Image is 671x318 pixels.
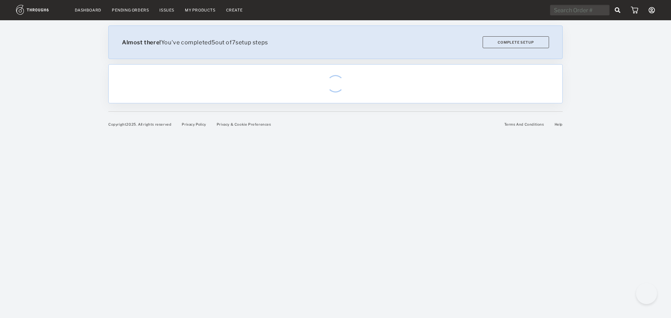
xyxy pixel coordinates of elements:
button: Complete Setup [483,36,549,48]
a: Privacy Policy [182,122,206,126]
a: Dashboard [75,8,101,13]
a: Issues [159,8,174,13]
img: icon_cart.dab5cea1.svg [631,7,638,14]
a: Terms And Conditions [504,122,544,126]
a: My Products [185,8,216,13]
a: Create [226,8,243,13]
input: Search Order # [550,5,609,15]
a: Help [555,122,563,126]
span: Copyright 2025 . All rights reserved [108,122,171,126]
img: logo.1c10ca64.svg [16,5,64,15]
a: Pending Orders [112,8,149,13]
iframe: Toggle Customer Support [636,283,657,304]
a: Privacy & Cookie Preferences [217,122,271,126]
b: Almost there! [122,39,161,46]
span: You've completed 5 out of 7 setup steps [122,39,268,46]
